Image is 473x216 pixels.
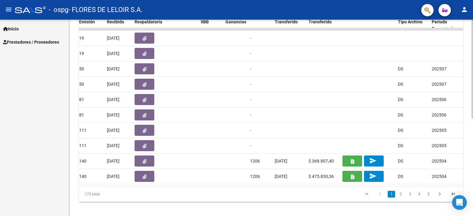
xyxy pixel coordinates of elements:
[452,195,467,210] div: Open Intercom Messenger
[387,189,396,199] li: page 1
[107,112,119,117] span: [DATE]
[398,12,422,24] span: Integracion Tipo Archivo
[107,174,119,179] span: [DATE]
[432,82,447,87] span: 202507
[79,82,84,87] span: 50
[250,51,251,56] span: -
[250,174,260,179] span: 1206
[396,189,405,199] li: page 2
[250,82,251,87] span: -
[398,143,403,148] span: DS
[225,12,246,24] span: Retención Ganancias
[432,143,447,148] span: 202505
[405,189,414,199] li: page 3
[77,8,104,35] datatable-header-cell: Días desde Emisión
[434,191,446,198] a: go to next page
[107,159,119,163] span: [DATE]
[79,12,101,24] span: Días desde Emisión
[104,8,132,35] datatable-header-cell: Fecha Recibido
[388,191,395,198] a: 1
[447,191,459,198] a: go to last page
[79,159,87,163] span: 140
[398,159,403,163] span: DS
[306,8,340,35] datatable-header-cell: Monto Transferido
[414,189,424,199] li: page 4
[107,97,119,102] span: [DATE]
[398,82,403,87] span: DS
[432,97,447,102] span: 202506
[309,12,332,24] span: Monto Transferido
[461,6,468,13] mat-icon: person
[398,97,403,102] span: DS
[3,26,19,32] span: Inicio
[309,159,334,163] span: $ 368.807,40
[250,159,260,163] span: 1206
[79,187,155,202] div: 172 total
[406,191,414,198] a: 3
[248,8,272,35] datatable-header-cell: OP
[107,12,124,24] span: Fecha Recibido
[432,159,447,163] span: 202504
[275,12,298,24] span: Fecha Transferido
[250,97,251,102] span: -
[250,66,251,71] span: -
[79,66,84,71] span: 50
[309,174,334,179] span: $ 475.830,36
[395,8,429,35] datatable-header-cell: Integracion Tipo Archivo
[429,8,463,35] datatable-header-cell: Integracion Periodo Presentacion
[107,82,119,87] span: [DATE]
[3,39,59,45] span: Prestadores / Proveedores
[374,191,386,198] a: go to previous page
[107,128,119,133] span: [DATE]
[107,66,119,71] span: [DATE]
[397,191,404,198] a: 2
[250,128,251,133] span: -
[79,128,87,133] span: 111
[275,159,287,163] span: [DATE]
[201,12,221,24] span: Retencion IIBB
[169,8,198,35] datatable-header-cell: Auditoria
[223,8,248,35] datatable-header-cell: Retención Ganancias
[432,128,447,133] span: 202505
[432,112,447,117] span: 202506
[198,8,223,35] datatable-header-cell: Retencion IIBB
[79,174,87,179] span: 140
[49,3,68,17] span: - ospg
[272,8,306,35] datatable-header-cell: Fecha Transferido
[107,51,119,56] span: [DATE]
[79,143,87,148] span: 111
[398,66,403,71] span: DS
[432,174,447,179] span: 202504
[79,36,84,41] span: 19
[79,97,84,102] span: 81
[132,8,169,35] datatable-header-cell: Doc Respaldatoria
[432,66,447,71] span: 202507
[398,112,403,117] span: DS
[250,112,251,117] span: -
[415,191,423,198] a: 4
[432,12,458,31] span: Integracion Periodo Presentacion
[5,6,12,13] mat-icon: menu
[135,12,162,24] span: Doc Respaldatoria
[369,172,377,180] mat-icon: send
[398,174,403,179] span: DS
[424,189,433,199] li: page 5
[340,8,395,35] datatable-header-cell: Comprobante
[68,3,143,17] span: - FLORES DE LELOIR S.A.
[250,36,251,41] span: -
[398,128,403,133] span: DS
[79,112,84,117] span: 81
[369,157,377,164] mat-icon: send
[107,143,119,148] span: [DATE]
[250,143,251,148] span: -
[425,191,432,198] a: 5
[275,174,287,179] span: [DATE]
[107,36,119,41] span: [DATE]
[79,51,84,56] span: 19
[361,191,372,198] a: go to first page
